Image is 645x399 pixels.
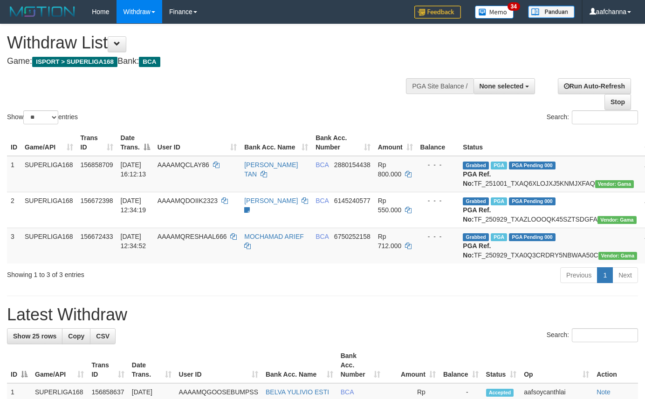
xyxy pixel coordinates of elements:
a: Copy [62,328,90,344]
th: Bank Acc. Name: activate to sort column ascending [262,347,337,383]
span: Rp 712.000 [378,233,402,250]
td: 1 [7,156,21,192]
span: [DATE] 12:34:52 [121,233,146,250]
th: ID [7,129,21,156]
span: BCA [316,197,329,204]
a: CSV [90,328,116,344]
h1: Withdraw List [7,34,421,52]
td: TF_251001_TXAQ6XLOJXJ5KNMJXFAQ [459,156,641,192]
span: ISPORT > SUPERLIGA168 [32,57,117,67]
input: Search: [572,110,638,124]
button: None selected [473,78,535,94]
td: SUPERLIGA168 [21,156,77,192]
div: - - - [420,196,456,205]
th: User ID: activate to sort column ascending [175,347,262,383]
span: Grabbed [463,162,489,169]
span: Copy [68,332,84,340]
th: Balance: activate to sort column ascending [439,347,482,383]
span: Accepted [486,389,514,397]
span: PGA Pending [509,162,556,169]
th: Status [459,129,641,156]
span: Grabbed [463,233,489,241]
span: Copy 2880154438 to clipboard [334,161,371,169]
img: Button%20Memo.svg [475,6,514,19]
span: AAAAMQCLAY86 [158,161,209,169]
span: Marked by aafsoycanthlai [491,197,507,205]
input: Search: [572,328,638,342]
span: AAAAMQDOIIK2323 [158,197,218,204]
th: Bank Acc. Number: activate to sort column ascending [312,129,374,156]
span: [DATE] 16:12:13 [121,161,146,178]
b: PGA Ref. No: [463,170,491,187]
span: Rp 550.000 [378,197,402,214]
img: Feedback.jpg [414,6,461,19]
img: panduan.png [528,6,575,18]
a: Show 25 rows [7,328,62,344]
th: Status: activate to sort column ascending [482,347,521,383]
a: Next [612,267,638,283]
th: Game/API: activate to sort column ascending [21,129,77,156]
a: Previous [560,267,597,283]
span: BCA [316,233,329,240]
span: Show 25 rows [13,332,56,340]
th: Amount: activate to sort column ascending [384,347,439,383]
th: Bank Acc. Name: activate to sort column ascending [240,129,312,156]
th: Date Trans.: activate to sort column ascending [128,347,175,383]
span: Copy 6750252158 to clipboard [334,233,371,240]
td: 2 [7,192,21,228]
span: BCA [316,161,329,169]
span: Vendor URL: https://trx31.1velocity.biz [598,252,638,260]
td: TF_250929_TXAZLOOOQK45SZTSDGFA [459,192,641,228]
div: - - - [420,232,456,241]
span: Grabbed [463,197,489,205]
th: Trans ID: activate to sort column ascending [77,129,117,156]
span: Marked by aafsoycanthlai [491,233,507,241]
a: 1 [597,267,613,283]
th: Game/API: activate to sort column ascending [31,347,88,383]
span: CSV [96,332,110,340]
select: Showentries [23,110,58,124]
span: PGA Pending [509,197,556,205]
span: 156672398 [81,197,113,204]
th: Date Trans.: activate to sort column descending [117,129,154,156]
span: Marked by aafsoycanthlai [491,162,507,169]
td: 3 [7,228,21,264]
h1: Latest Withdraw [7,305,638,324]
a: Stop [604,94,631,110]
td: TF_250929_TXA0Q3CRDRY5NBWAA50C [459,228,641,264]
b: PGA Ref. No: [463,206,491,223]
span: PGA Pending [509,233,556,241]
label: Search: [547,328,638,342]
span: 156858709 [81,161,113,169]
span: 34 [508,2,520,11]
a: BELVA YULIVIO ESTI [266,388,329,396]
label: Show entries [7,110,78,124]
span: 156672433 [81,233,113,240]
span: BCA [139,57,160,67]
span: Vendor URL: https://trx31.1velocity.biz [597,216,637,224]
img: MOTION_logo.png [7,5,78,19]
th: Op: activate to sort column ascending [520,347,593,383]
span: Copy 6145240577 to clipboard [334,197,371,204]
th: Trans ID: activate to sort column ascending [88,347,128,383]
h4: Game: Bank: [7,57,421,66]
th: Balance [417,129,460,156]
div: Showing 1 to 3 of 3 entries [7,266,262,279]
td: SUPERLIGA168 [21,228,77,264]
span: AAAAMQRESHAAL666 [158,233,227,240]
th: Amount: activate to sort column ascending [374,129,417,156]
th: ID: activate to sort column descending [7,347,31,383]
span: Vendor URL: https://trx31.1velocity.biz [595,180,634,188]
th: Action [593,347,638,383]
div: - - - [420,160,456,169]
a: [PERSON_NAME] TAN [244,161,298,178]
a: Note [597,388,611,396]
th: User ID: activate to sort column ascending [154,129,240,156]
a: MOCHAMAD ARIEF [244,233,304,240]
a: [PERSON_NAME] [244,197,298,204]
span: [DATE] 12:34:19 [121,197,146,214]
td: SUPERLIGA168 [21,192,77,228]
span: Rp 800.000 [378,161,402,178]
span: None selected [480,82,524,90]
th: Bank Acc. Number: activate to sort column ascending [337,347,384,383]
